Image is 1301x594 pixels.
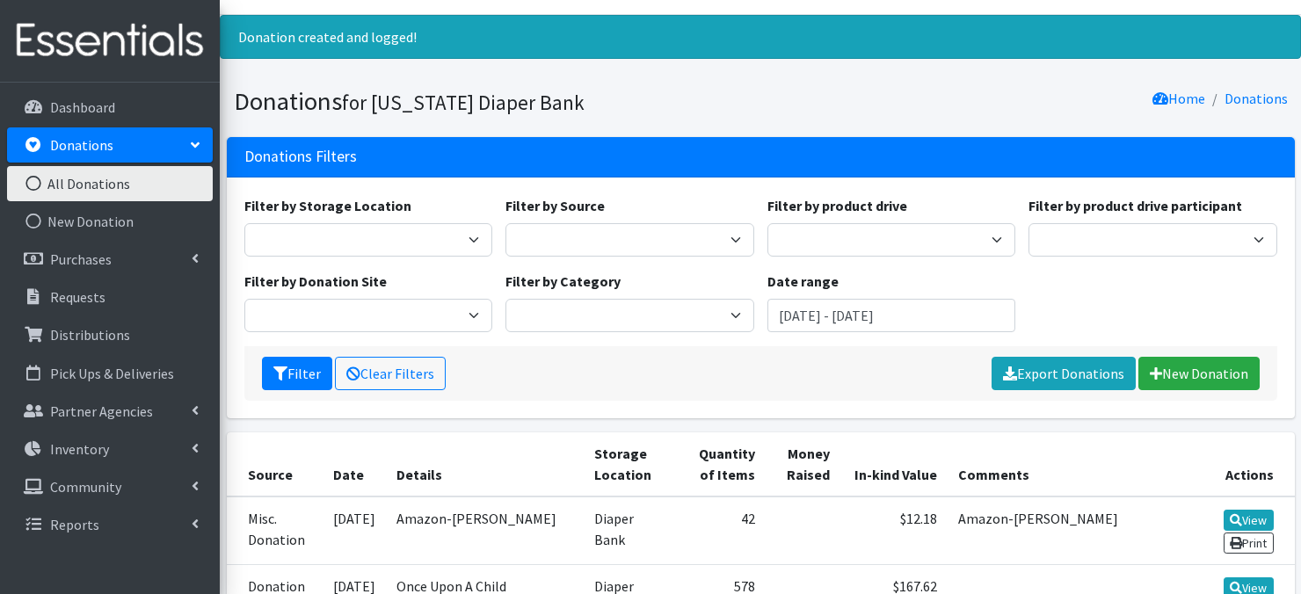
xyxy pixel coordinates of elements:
[766,432,840,496] th: Money Raised
[767,299,1016,332] input: January 1, 2011 - December 31, 2011
[1225,90,1288,107] a: Donations
[220,15,1301,59] div: Donation created and logged!
[767,271,839,292] label: Date range
[992,357,1136,390] a: Export Donations
[948,496,1202,565] td: Amazon-[PERSON_NAME]
[1202,432,1295,496] th: Actions
[50,516,99,533] p: Reports
[323,432,386,496] th: Date
[7,204,213,239] a: New Donation
[7,242,213,277] a: Purchases
[840,496,948,565] td: $12.18
[50,98,115,116] p: Dashboard
[244,195,411,216] label: Filter by Storage Location
[675,432,767,496] th: Quantity of Items
[386,432,584,496] th: Details
[50,136,113,154] p: Donations
[335,357,446,390] a: Clear Filters
[7,127,213,163] a: Donations
[50,478,121,496] p: Community
[1224,510,1274,531] a: View
[234,86,754,117] h1: Donations
[386,496,584,565] td: Amazon-[PERSON_NAME]
[244,148,357,166] h3: Donations Filters
[262,357,332,390] button: Filter
[675,496,767,565] td: 42
[7,356,213,391] a: Pick Ups & Deliveries
[584,496,675,565] td: Diaper Bank
[50,250,112,268] p: Purchases
[50,288,105,306] p: Requests
[584,432,675,496] th: Storage Location
[7,317,213,352] a: Distributions
[50,440,109,458] p: Inventory
[1224,532,1274,554] a: Print
[767,195,907,216] label: Filter by product drive
[1028,195,1242,216] label: Filter by product drive participant
[7,90,213,125] a: Dashboard
[227,432,323,496] th: Source
[948,432,1202,496] th: Comments
[50,326,130,344] p: Distributions
[342,90,585,115] small: for [US_STATE] Diaper Bank
[7,166,213,201] a: All Donations
[50,365,174,382] p: Pick Ups & Deliveries
[7,507,213,542] a: Reports
[7,279,213,315] a: Requests
[505,195,605,216] label: Filter by Source
[840,432,948,496] th: In-kind Value
[244,271,387,292] label: Filter by Donation Site
[50,402,153,420] p: Partner Agencies
[7,431,213,467] a: Inventory
[227,496,323,565] td: Misc. Donation
[1152,90,1205,107] a: Home
[1138,357,1260,390] a: New Donation
[7,469,213,504] a: Community
[7,394,213,429] a: Partner Agencies
[323,496,386,565] td: [DATE]
[7,11,213,70] img: HumanEssentials
[505,271,621,292] label: Filter by Category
